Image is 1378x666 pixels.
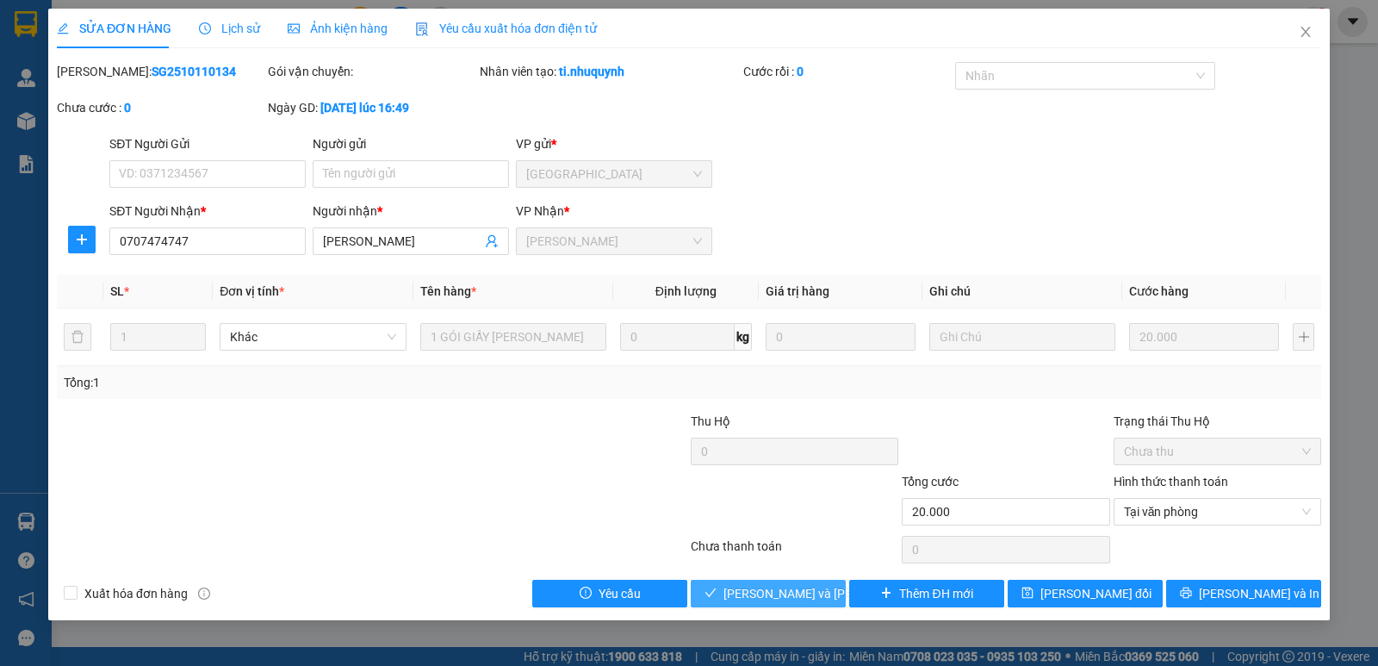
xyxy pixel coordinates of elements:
[880,587,892,601] span: plus
[64,373,533,392] div: Tổng: 1
[1124,499,1311,525] span: Tại văn phòng
[689,537,900,567] div: Chưa thanh toán
[559,65,624,78] b: ti.nhuquynh
[705,587,717,601] span: check
[415,22,597,35] span: Yêu cầu xuất hóa đơn điện tử
[1129,323,1279,351] input: 0
[1299,25,1313,39] span: close
[288,22,388,35] span: Ảnh kiện hàng
[124,101,131,115] b: 0
[1008,580,1163,607] button: save[PERSON_NAME] đổi
[64,323,91,351] button: delete
[1180,587,1192,601] span: printer
[902,475,959,489] span: Tổng cước
[420,284,476,298] span: Tên hàng
[526,161,702,187] span: Sài Gòn
[1114,412,1321,431] div: Trạng thái Thu Hộ
[526,228,702,254] span: Phan Rang
[230,324,395,350] span: Khác
[1282,9,1330,57] button: Close
[199,22,211,34] span: clock-circle
[420,323,606,351] input: VD: Bàn, Ghế
[766,284,829,298] span: Giá trị hàng
[691,414,730,428] span: Thu Hộ
[198,588,210,600] span: info-circle
[288,22,300,34] span: picture
[268,62,475,81] div: Gói vận chuyển:
[1166,580,1321,607] button: printer[PERSON_NAME] và In
[922,275,1122,308] th: Ghi chú
[69,233,95,246] span: plus
[57,98,264,117] div: Chưa cước :
[109,202,306,221] div: SĐT Người Nhận
[899,584,972,603] span: Thêm ĐH mới
[320,101,409,115] b: [DATE] lúc 16:49
[516,204,564,218] span: VP Nhận
[516,134,712,153] div: VP gửi
[57,62,264,81] div: [PERSON_NAME]:
[485,234,499,248] span: user-add
[78,584,195,603] span: Xuất hóa đơn hàng
[1293,323,1314,351] button: plus
[735,323,752,351] span: kg
[723,584,956,603] span: [PERSON_NAME] và [PERSON_NAME] hàng
[152,65,236,78] b: SG2510110134
[929,323,1115,351] input: Ghi Chú
[57,22,171,35] span: SỬA ĐƠN HÀNG
[766,323,916,351] input: 0
[110,284,124,298] span: SL
[580,587,592,601] span: exclamation-circle
[1040,584,1151,603] span: [PERSON_NAME] đổi
[1021,587,1033,601] span: save
[743,62,951,81] div: Cước rồi :
[1124,439,1311,464] span: Chưa thu
[268,98,475,117] div: Ngày GD:
[68,226,96,253] button: plus
[1129,284,1189,298] span: Cước hàng
[599,584,641,603] span: Yêu cầu
[797,65,804,78] b: 0
[849,580,1004,607] button: plusThêm ĐH mới
[220,284,284,298] span: Đơn vị tính
[480,62,741,81] div: Nhân viên tạo:
[1114,475,1228,489] label: Hình thức thanh toán
[313,134,509,153] div: Người gửi
[57,22,69,34] span: edit
[655,284,717,298] span: Định lượng
[1199,584,1319,603] span: [PERSON_NAME] và In
[691,580,846,607] button: check[PERSON_NAME] và [PERSON_NAME] hàng
[532,580,687,607] button: exclamation-circleYêu cầu
[313,202,509,221] div: Người nhận
[199,22,260,35] span: Lịch sử
[109,134,306,153] div: SĐT Người Gửi
[415,22,429,36] img: icon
